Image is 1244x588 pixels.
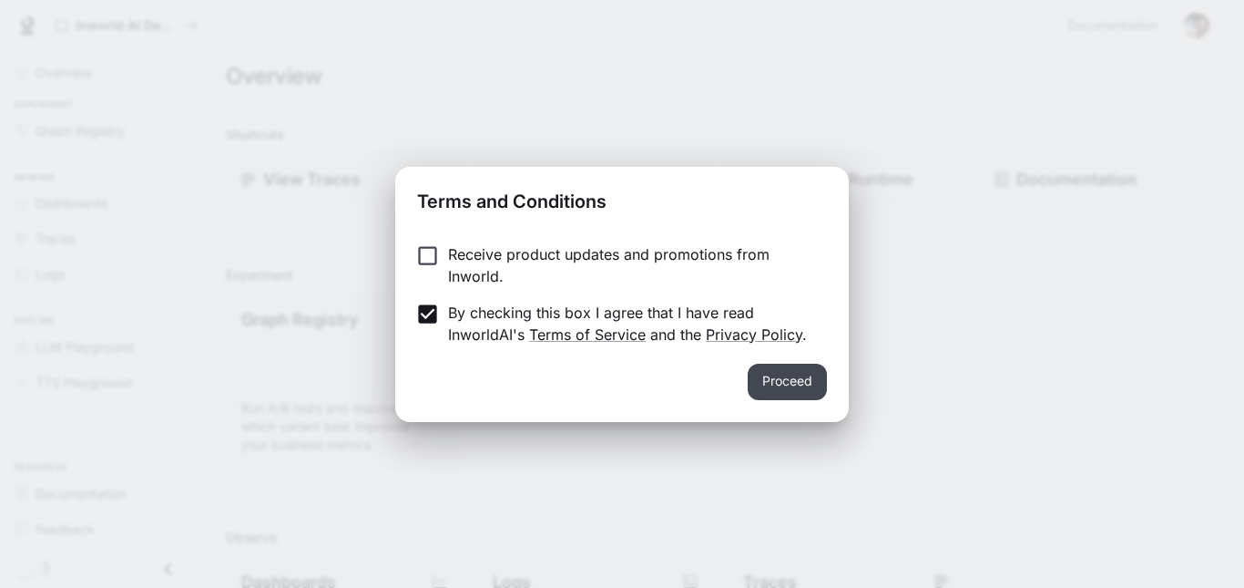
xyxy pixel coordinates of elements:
[448,302,812,346] p: By checking this box I agree that I have read InworldAI's and the .
[448,243,812,287] p: Receive product updates and promotions from Inworld.
[529,325,646,344] a: Terms of Service
[395,167,849,229] h2: Terms and Conditions
[748,364,827,400] button: Proceed
[706,325,802,344] a: Privacy Policy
